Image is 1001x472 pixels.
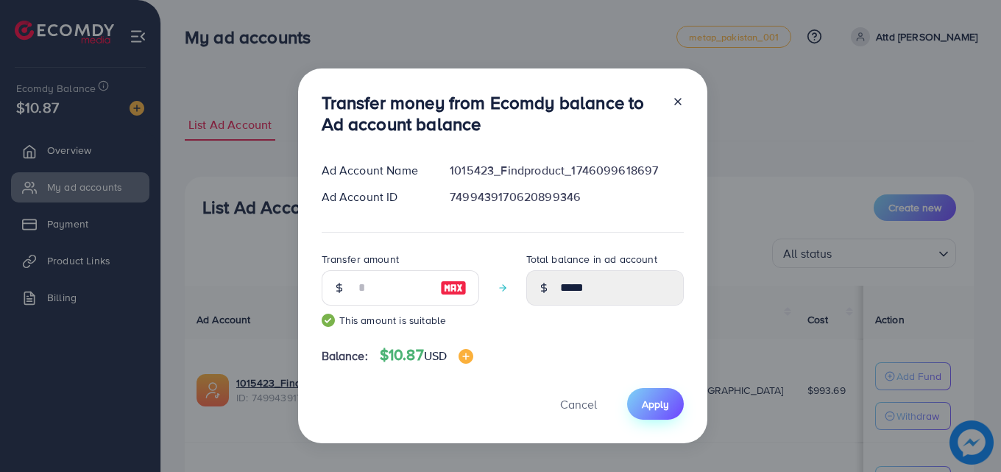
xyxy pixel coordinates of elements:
div: Ad Account ID [310,189,439,205]
div: 7499439170620899346 [438,189,695,205]
button: Apply [627,388,684,420]
h4: $10.87 [380,346,473,364]
span: USD [424,348,447,364]
span: Balance: [322,348,368,364]
label: Transfer amount [322,252,399,267]
label: Total balance in ad account [526,252,657,267]
small: This amount is suitable [322,313,479,328]
h3: Transfer money from Ecomdy balance to Ad account balance [322,92,660,135]
img: image [459,349,473,364]
span: Apply [642,397,669,412]
img: guide [322,314,335,327]
button: Cancel [542,388,615,420]
img: image [440,279,467,297]
span: Cancel [560,396,597,412]
div: Ad Account Name [310,162,439,179]
div: 1015423_Findproduct_1746099618697 [438,162,695,179]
